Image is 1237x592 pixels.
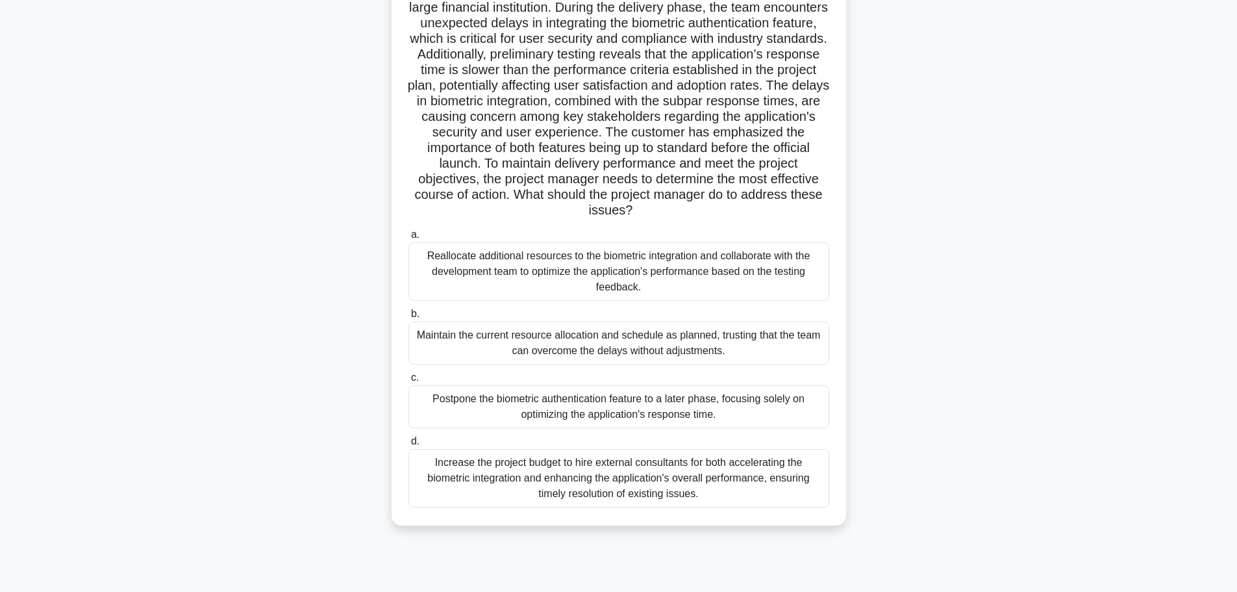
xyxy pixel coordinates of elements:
[408,385,829,428] div: Postpone the biometric authentication feature to a later phase, focusing solely on optimizing the...
[408,449,829,508] div: Increase the project budget to hire external consultants for both accelerating the biometric inte...
[408,322,829,365] div: Maintain the current resource allocation and schedule as planned, trusting that the team can over...
[411,308,419,319] span: b.
[411,229,419,240] span: a.
[411,435,419,446] span: d.
[411,372,419,383] span: c.
[408,242,829,301] div: Reallocate additional resources to the biometric integration and collaborate with the development...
